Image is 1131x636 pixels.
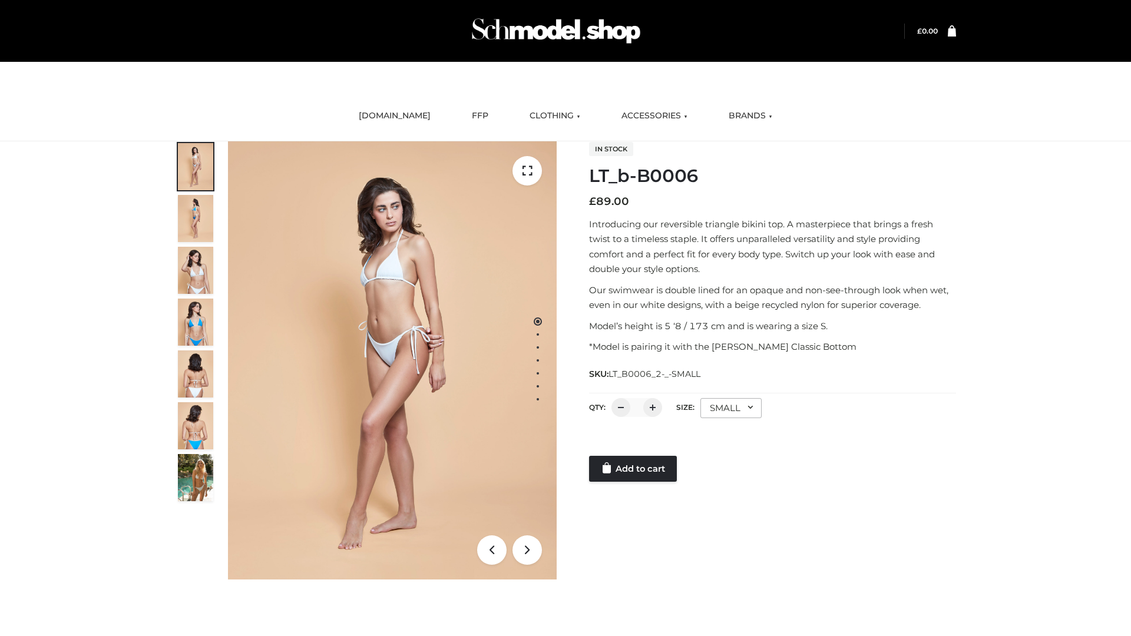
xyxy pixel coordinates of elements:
[589,165,956,187] h1: LT_b-B0006
[917,26,938,35] bdi: 0.00
[178,350,213,397] img: ArielClassicBikiniTop_CloudNine_AzureSky_OW114ECO_7-scaled.jpg
[589,142,633,156] span: In stock
[589,195,596,208] span: £
[589,319,956,334] p: Model’s height is 5 ‘8 / 173 cm and is wearing a size S.
[178,143,213,190] img: ArielClassicBikiniTop_CloudNine_AzureSky_OW114ECO_1-scaled.jpg
[178,299,213,346] img: ArielClassicBikiniTop_CloudNine_AzureSky_OW114ECO_4-scaled.jpg
[613,103,696,129] a: ACCESSORIES
[589,283,956,313] p: Our swimwear is double lined for an opaque and non-see-through look when wet, even in our white d...
[521,103,589,129] a: CLOTHING
[589,367,702,381] span: SKU:
[676,403,695,412] label: Size:
[589,339,956,355] p: *Model is pairing it with the [PERSON_NAME] Classic Bottom
[178,247,213,294] img: ArielClassicBikiniTop_CloudNine_AzureSky_OW114ECO_3-scaled.jpg
[720,103,781,129] a: BRANDS
[463,103,497,129] a: FFP
[609,369,700,379] span: LT_B0006_2-_-SMALL
[589,456,677,482] a: Add to cart
[589,195,629,208] bdi: 89.00
[350,103,439,129] a: [DOMAIN_NAME]
[228,141,557,579] img: ArielClassicBikiniTop_CloudNine_AzureSky_OW114ECO_1
[178,195,213,242] img: ArielClassicBikiniTop_CloudNine_AzureSky_OW114ECO_2-scaled.jpg
[700,398,762,418] div: SMALL
[468,8,644,54] img: Schmodel Admin 964
[917,26,938,35] a: £0.00
[589,403,606,412] label: QTY:
[589,217,956,277] p: Introducing our reversible triangle bikini top. A masterpiece that brings a fresh twist to a time...
[917,26,922,35] span: £
[178,454,213,501] img: Arieltop_CloudNine_AzureSky2.jpg
[178,402,213,449] img: ArielClassicBikiniTop_CloudNine_AzureSky_OW114ECO_8-scaled.jpg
